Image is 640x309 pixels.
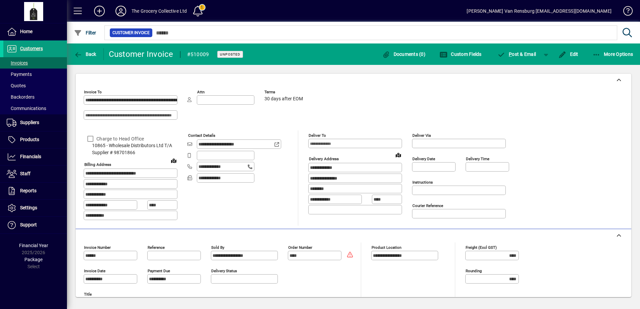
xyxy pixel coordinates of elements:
[211,268,237,273] mat-label: Delivery status
[84,245,111,249] mat-label: Invoice number
[3,148,67,165] a: Financials
[618,1,632,23] a: Knowledge Base
[558,51,578,57] span: Edit
[438,48,483,60] button: Custom Fields
[3,103,67,114] a: Communications
[20,171,30,176] span: Staff
[509,51,512,57] span: P
[148,245,165,249] mat-label: Reference
[3,114,67,131] a: Suppliers
[3,131,67,148] a: Products
[466,157,489,161] mat-label: Delivery time
[7,106,46,111] span: Communications
[84,268,105,273] mat-label: Invoice date
[168,155,179,166] a: View on map
[20,205,37,210] span: Settings
[20,46,43,51] span: Customers
[148,268,170,273] mat-label: Payment due
[466,268,482,273] mat-label: Rounding
[67,48,104,60] app-page-header-button: Back
[592,51,633,57] span: More Options
[89,5,110,17] button: Add
[74,51,96,57] span: Back
[3,23,67,40] a: Home
[3,217,67,233] a: Support
[3,183,67,199] a: Reports
[20,137,39,142] span: Products
[439,51,482,57] span: Custom Fields
[187,49,209,60] div: #510009
[3,57,67,69] a: Invoices
[467,6,612,16] div: [PERSON_NAME] Van Rensburg [EMAIL_ADDRESS][DOMAIN_NAME]
[84,292,92,296] mat-label: Title
[591,48,635,60] button: More Options
[20,188,36,193] span: Reports
[3,91,67,103] a: Backorders
[466,245,497,249] mat-label: Freight (excl GST)
[72,27,98,39] button: Filter
[197,90,205,94] mat-label: Attn
[309,133,326,138] mat-label: Deliver To
[382,51,425,57] span: Documents (0)
[109,49,173,60] div: Customer Invoice
[19,243,48,248] span: Financial Year
[7,72,32,77] span: Payments
[557,48,580,60] button: Edit
[393,149,404,160] a: View on map
[132,6,187,16] div: The Grocery Collective Ltd
[3,200,67,216] a: Settings
[211,245,224,249] mat-label: Sold by
[7,83,26,88] span: Quotes
[372,245,401,249] mat-label: Product location
[497,51,536,57] span: ost & Email
[288,245,312,249] mat-label: Order number
[7,94,34,100] span: Backorders
[20,222,37,227] span: Support
[3,166,67,182] a: Staff
[264,90,305,94] span: Terms
[112,29,150,36] span: Customer Invoice
[84,90,102,94] mat-label: Invoice To
[24,257,43,262] span: Package
[494,48,540,60] button: Post & Email
[84,142,177,156] span: 10865 - Wholesale Distributors Ltd T/A Supplier # 98701866
[74,30,96,35] span: Filter
[412,133,431,138] mat-label: Deliver via
[380,48,427,60] button: Documents (0)
[3,80,67,91] a: Quotes
[72,48,98,60] button: Back
[412,203,443,208] mat-label: Courier Reference
[264,96,303,102] span: 30 days after EOM
[20,29,32,34] span: Home
[20,120,39,125] span: Suppliers
[7,60,28,66] span: Invoices
[20,154,41,159] span: Financials
[412,157,435,161] mat-label: Delivery date
[110,5,132,17] button: Profile
[412,180,433,185] mat-label: Instructions
[3,69,67,80] a: Payments
[220,52,240,57] span: Unposted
